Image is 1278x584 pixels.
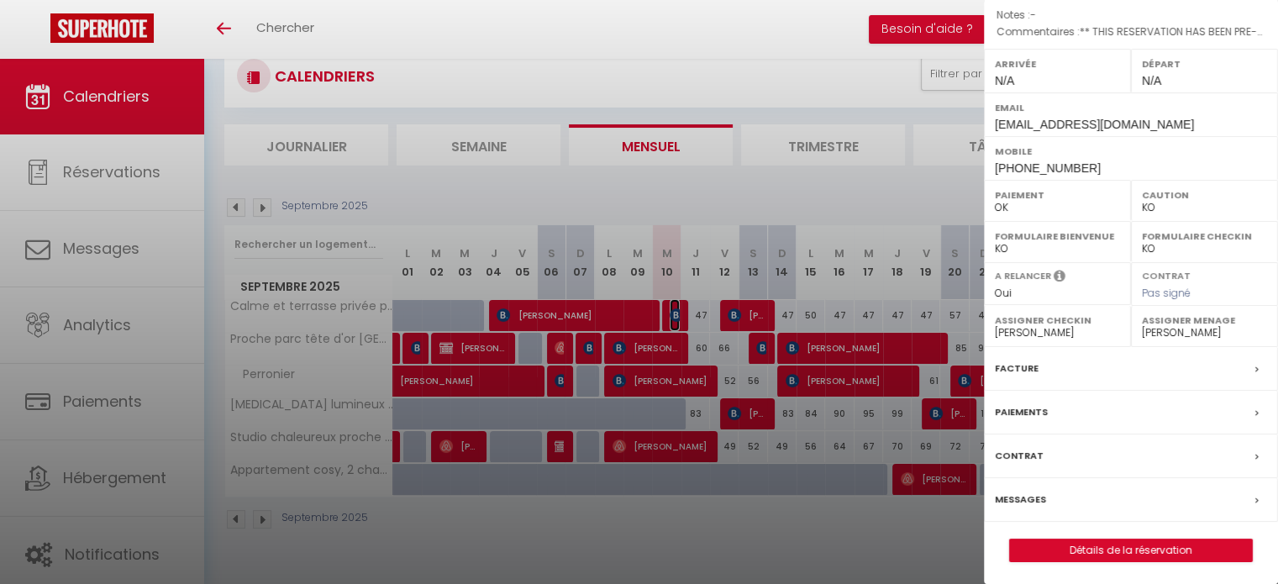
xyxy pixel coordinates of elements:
[995,269,1051,283] label: A relancer
[995,187,1120,203] label: Paiement
[995,447,1044,465] label: Contrat
[1142,312,1267,329] label: Assigner Menage
[995,118,1194,131] span: [EMAIL_ADDRESS][DOMAIN_NAME]
[1142,55,1267,72] label: Départ
[995,312,1120,329] label: Assigner Checkin
[1054,269,1065,287] i: Sélectionner OUI si vous souhaiter envoyer les séquences de messages post-checkout
[1010,539,1252,561] a: Détails de la réservation
[997,24,1265,40] p: Commentaires :
[1142,228,1267,245] label: Formulaire Checkin
[995,491,1046,508] label: Messages
[995,161,1101,175] span: [PHONE_NUMBER]
[1142,187,1267,203] label: Caution
[1142,74,1161,87] span: N/A
[995,55,1120,72] label: Arrivée
[995,360,1039,377] label: Facture
[13,7,64,57] button: Ouvrir le widget de chat LiveChat
[1030,8,1036,22] span: -
[1142,269,1191,280] label: Contrat
[995,403,1048,421] label: Paiements
[997,7,1265,24] p: Notes :
[995,228,1120,245] label: Formulaire Bienvenue
[1009,539,1253,562] button: Détails de la réservation
[995,99,1267,116] label: Email
[995,143,1267,160] label: Mobile
[995,74,1014,87] span: N/A
[1142,286,1191,300] span: Pas signé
